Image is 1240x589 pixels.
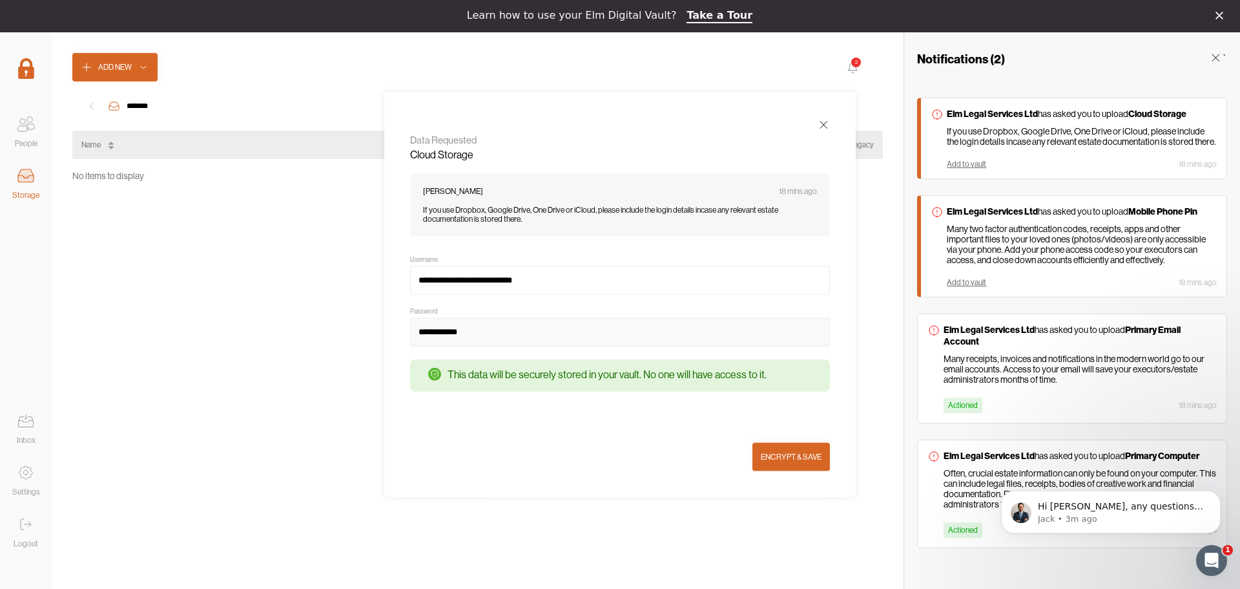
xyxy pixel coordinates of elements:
p: Many two factor authentication codes, receipts, apps and other important files to your loved ones... [947,224,1217,265]
div: This data will be securely stored in your vault. No one will have access to it. [448,369,767,382]
div: 18 mins ago [1179,278,1217,287]
strong: Elm Legal Services Ltd [944,324,1035,336]
p: has asked you to upload [947,206,1217,217]
div: No items to display [72,167,883,185]
strong: Elm Legal Services Ltd [947,206,1038,217]
p: If you use Dropbox, Google Drive, One Drive or iCloud, please include the login details incase an... [947,126,1217,147]
div: Close [1215,12,1228,19]
p: has asked you to upload [944,324,1217,347]
div: 2 [851,58,861,67]
div: Inbox [17,434,36,447]
iframe: Intercom live chat [1196,545,1227,576]
strong: Primary Computer [1125,450,1199,462]
button: Encrypt & Save [752,443,830,471]
div: Settings [12,486,40,498]
strong: Cloud Storage [1128,108,1186,120]
div: 18 mins ago [1179,160,1217,169]
div: Logout [14,537,38,550]
div: Add to vault [947,278,986,287]
iframe: Intercom notifications message [982,464,1240,554]
p: Often, crucial estate information can only be found on your computer. This can include legal file... [944,468,1217,509]
div: Name [81,138,101,151]
div: 18 mins ago [1179,401,1217,410]
p: [PERSON_NAME] [423,186,483,195]
div: Learn how to use your Elm Digital Vault? [467,9,677,22]
div: ` [904,32,1240,78]
div: Add New [98,61,132,74]
div: Storage [12,189,39,202]
div: Password [410,307,438,315]
span: 1 [1223,545,1233,555]
p: Data Requested [410,134,830,145]
strong: Elm Legal Services Ltd [944,450,1035,462]
div: Add to vault [947,160,986,169]
h3: Notifications ( 2 ) [917,51,1005,67]
p: 18 mins ago [779,186,817,195]
div: Encrypt & Save [761,451,821,464]
p: Many receipts, invoices and notifications in the modern world go to our email accounts. Access to... [944,354,1217,385]
strong: Mobile Phone Pin [1128,206,1197,217]
div: Actioned [944,522,982,538]
p: has asked you to upload [947,108,1217,120]
a: Take a Tour [687,9,752,23]
p: Cloud Storage [410,148,830,160]
strong: Primary Email Account [944,324,1181,347]
p: has asked you to upload [944,450,1217,462]
strong: Elm Legal Services Ltd [947,108,1038,120]
div: Actioned [944,398,982,413]
div: People [15,137,37,150]
div: Legacy [849,138,874,151]
div: Username [410,255,438,263]
p: If you use Dropbox, Google Drive, One Drive or iCloud, please include the login details incase an... [423,205,817,223]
